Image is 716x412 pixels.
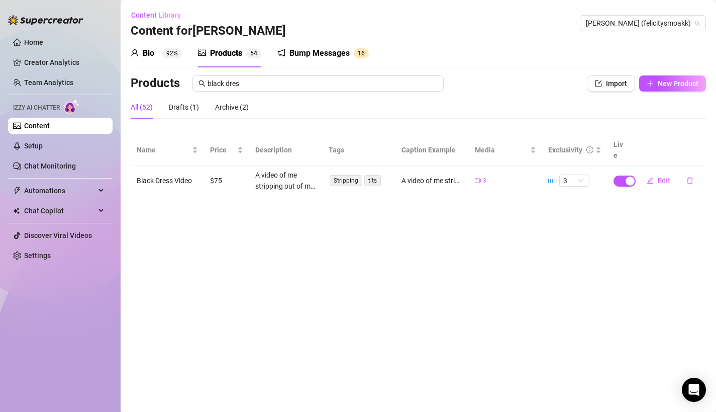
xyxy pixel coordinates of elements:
[24,38,43,46] a: Home
[254,50,257,57] span: 4
[169,102,199,113] div: Drafts (1)
[13,103,60,113] span: Izzy AI Chatter
[246,48,261,58] sup: 54
[24,78,73,87] a: Team Analytics
[24,162,76,170] a: Chat Monitoring
[277,49,285,57] span: notification
[131,23,286,39] h3: Content for [PERSON_NAME]
[595,80,602,87] span: import
[475,178,481,184] span: video-camera
[131,11,181,19] span: Content Library
[255,170,317,192] div: A video of me stripping out of my comfy white t-shirt and pj shorts and putting on my black dress...
[143,47,154,59] div: Bio
[210,144,235,155] span: Price
[678,173,701,189] button: delete
[24,252,51,260] a: Settings
[658,79,698,88] span: New Product
[24,231,92,239] a: Discover Viral Videos
[358,50,361,57] span: 1
[606,79,627,88] span: Import
[131,135,204,166] th: Name
[682,378,706,402] div: Open Intercom Messenger
[24,54,105,70] a: Creator Analytics
[131,75,180,92] h3: Products
[647,177,654,184] span: edit
[647,80,654,87] span: plus
[131,166,204,196] td: Black Dress Video
[8,15,83,25] img: logo-BBDzfeDw.svg
[469,135,542,166] th: Media
[563,175,585,186] span: 3
[330,175,362,186] span: Stripping
[24,203,95,219] span: Chat Copilot
[658,177,670,185] span: Edit
[361,50,365,57] span: 6
[131,102,153,113] div: All (52)
[639,75,706,92] button: New Product
[13,207,20,214] img: Chat Copilot
[475,144,528,155] span: Media
[198,49,206,57] span: picture
[137,144,190,155] span: Name
[13,187,21,195] span: thunderbolt
[607,135,633,166] th: Live
[198,80,206,87] span: search
[587,75,635,92] button: Import
[210,47,242,59] div: Products
[694,20,700,26] span: team
[686,177,693,184] span: delete
[639,173,678,189] button: Edit
[548,144,582,155] div: Exclusivity
[250,50,254,57] span: 5
[24,142,43,150] a: Setup
[24,183,95,199] span: Automations
[323,135,396,166] th: Tags
[204,166,249,196] td: $75
[249,135,323,166] th: Description
[289,47,350,59] div: Bump Messages
[354,48,369,58] sup: 16
[215,102,249,113] div: Archive (2)
[483,176,486,186] span: 3
[395,135,469,166] th: Caption Example
[586,146,593,153] span: info-circle
[162,48,182,58] sup: 92%
[131,7,189,23] button: Content Library
[208,78,438,89] input: Search messages
[204,135,249,166] th: Price
[64,99,79,114] img: AI Chatter
[401,175,463,186] div: A video of me stripping out of my comfy clothes and putting on my black dress. I seductively take...
[586,16,700,31] span: Felicity (felicitysmoakk)
[364,175,381,186] span: tits
[131,49,139,57] span: user
[24,122,50,130] a: Content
